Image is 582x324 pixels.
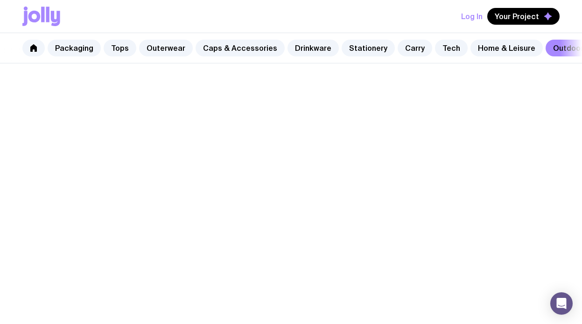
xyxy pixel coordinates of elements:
a: Tops [104,40,136,56]
a: Caps & Accessories [196,40,285,56]
a: Home & Leisure [470,40,543,56]
a: Outerwear [139,40,193,56]
button: Log In [461,8,483,25]
a: Drinkware [287,40,339,56]
a: Packaging [48,40,101,56]
div: Open Intercom Messenger [550,292,573,315]
button: Your Project [487,8,560,25]
a: Tech [435,40,468,56]
a: Stationery [342,40,395,56]
a: Carry [398,40,432,56]
span: Your Project [495,12,539,21]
